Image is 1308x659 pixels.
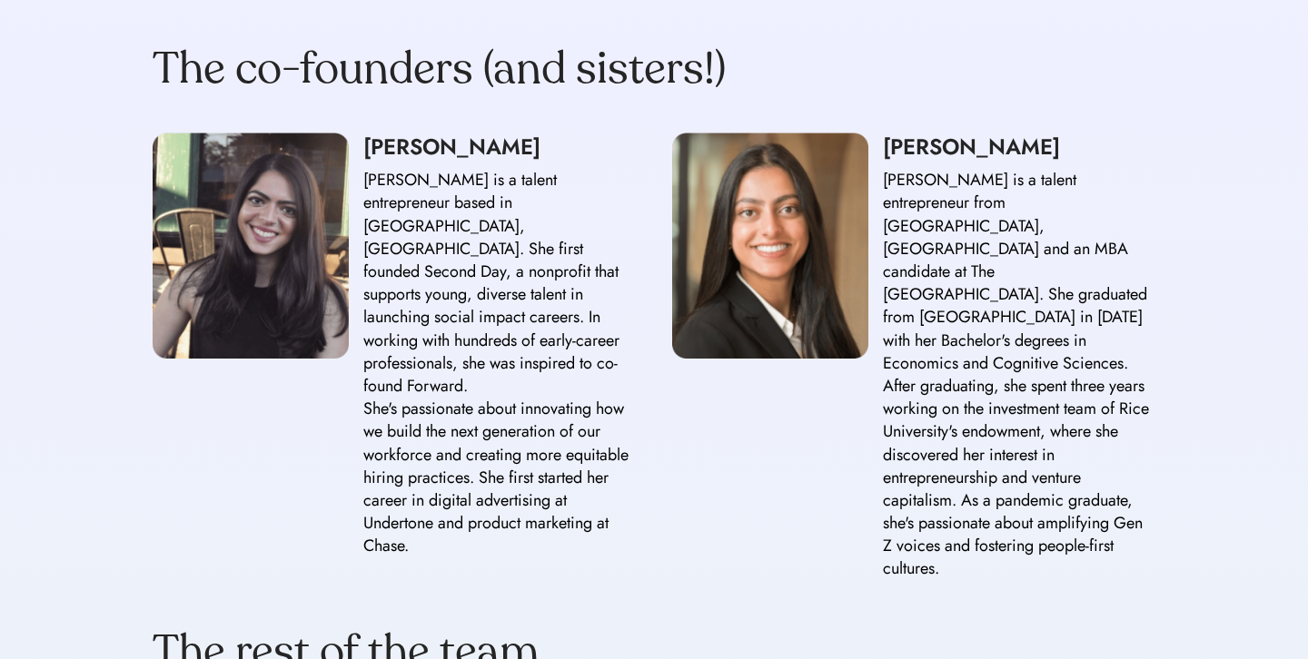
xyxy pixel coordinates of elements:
div: [PERSON_NAME] is a talent entrepreneur from [GEOGRAPHIC_DATA], [GEOGRAPHIC_DATA] and an MBA candi... [883,169,1155,580]
div: [PERSON_NAME] [883,133,1155,162]
img: amina-headshot.png [672,133,868,359]
div: The co-founders (and sisters!) [153,42,726,96]
div: [PERSON_NAME] is a talent entrepreneur based in [GEOGRAPHIC_DATA], [GEOGRAPHIC_DATA]. She first f... [363,169,636,557]
div: [PERSON_NAME] [363,133,636,162]
img: mariam-headshot.png [153,133,349,359]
